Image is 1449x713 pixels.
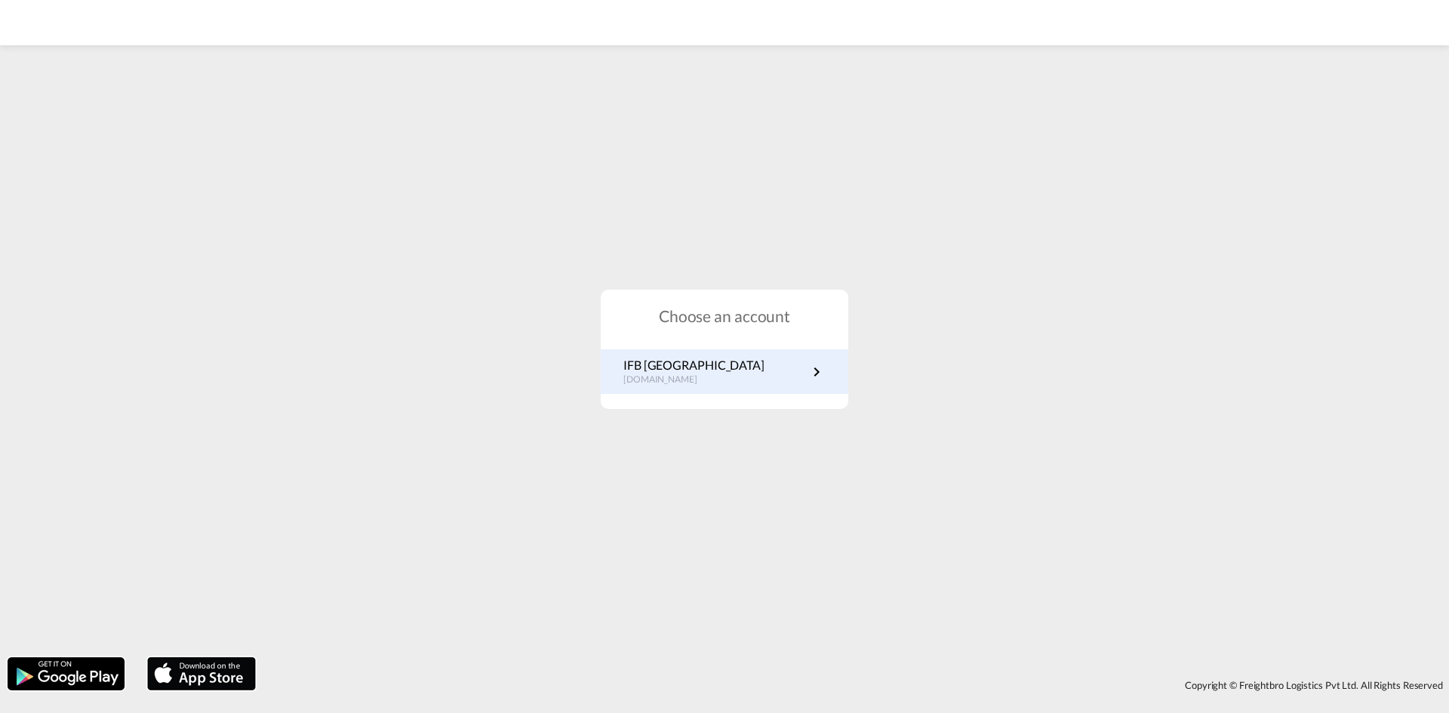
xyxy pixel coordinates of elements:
a: IFB [GEOGRAPHIC_DATA][DOMAIN_NAME] [623,357,826,386]
img: apple.png [146,656,257,692]
p: [DOMAIN_NAME] [623,373,764,386]
div: Copyright © Freightbro Logistics Pvt Ltd. All Rights Reserved [263,672,1449,698]
h1: Choose an account [601,305,848,327]
img: google.png [6,656,126,692]
md-icon: icon-chevron-right [808,363,826,381]
p: IFB [GEOGRAPHIC_DATA] [623,357,764,373]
